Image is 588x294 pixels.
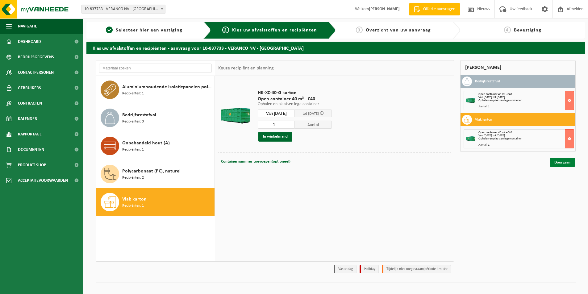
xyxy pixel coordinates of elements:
span: Onbehandeld hout (A) [122,139,170,147]
div: Aantal: 1 [478,105,574,108]
span: Dashboard [18,34,41,49]
button: Bedrijfsrestafval Recipiënten: 3 [96,104,215,132]
span: Documenten [18,142,44,157]
span: Bevestiging [514,28,541,33]
h3: Vlak karton [475,115,492,125]
button: Polycarbonaat (PC), naturel Recipiënten: 2 [96,160,215,188]
div: [PERSON_NAME] [460,60,576,75]
span: Recipiënten: 2 [122,175,144,181]
button: Vlak karton Recipiënten: 1 [96,188,215,216]
div: Aantal: 1 [478,143,574,147]
a: Offerte aanvragen [409,3,460,15]
span: Kalender [18,111,37,126]
span: Selecteer hier een vestiging [116,28,182,33]
span: Open container 40 m³ - C40 [258,96,332,102]
span: 1 [106,27,113,33]
button: In winkelmand [258,132,292,142]
span: Bedrijfsrestafval [122,111,156,119]
span: Polycarbonaat (PC), naturel [122,168,181,175]
div: Ophalen en plaatsen lege container [478,137,574,140]
h3: Bedrijfsrestafval [475,77,500,86]
span: 10-837733 - VERANCO NV - SINT-NIKLAAS [82,5,165,14]
input: Selecteer datum [258,110,295,117]
span: Contactpersonen [18,65,54,80]
span: Containernummer toevoegen(optioneel) [221,159,290,164]
span: Contracten [18,96,42,111]
span: Kies uw afvalstoffen en recipiënten [232,28,317,33]
span: Navigatie [18,19,37,34]
span: Recipiënten: 1 [122,147,144,153]
span: Rapportage [18,126,42,142]
span: Product Shop [18,157,46,173]
span: Open container 40 m³ - C40 [478,131,512,134]
input: Materiaal zoeken [99,64,212,73]
li: Holiday [360,265,379,273]
strong: Van [DATE] tot [DATE] [478,134,505,137]
span: 3 [356,27,363,33]
span: 4 [504,27,511,33]
button: Aluminiumhoudende isolatiepanelen polyurethaan (PU) Recipiënten: 1 [96,76,215,104]
span: Vlak karton [122,196,147,203]
button: Onbehandeld hout (A) Recipiënten: 1 [96,132,215,160]
span: Offerte aanvragen [422,6,457,12]
span: Recipiënten: 1 [122,203,144,209]
p: Ophalen en plaatsen lege container [258,102,332,106]
span: 2 [222,27,229,33]
span: Aantal [295,121,332,129]
span: Overzicht van uw aanvraag [366,28,431,33]
span: tot [DATE] [302,112,319,116]
span: Acceptatievoorwaarden [18,173,68,188]
li: Tijdelijk niet toegestaan/période limitée [382,265,451,273]
span: Gebruikers [18,80,41,96]
strong: [PERSON_NAME] [369,7,400,11]
span: Recipiënten: 3 [122,119,144,125]
span: Aluminiumhoudende isolatiepanelen polyurethaan (PU) [122,83,213,91]
button: Containernummer toevoegen(optioneel) [220,157,291,166]
a: 1Selecteer hier een vestiging [90,27,199,34]
h2: Kies uw afvalstoffen en recipiënten - aanvraag voor 10-837733 - VERANCO NV - [GEOGRAPHIC_DATA] [86,42,585,54]
strong: Van [DATE] tot [DATE] [478,96,505,99]
li: Vaste dag [334,265,357,273]
span: Bedrijfsgegevens [18,49,54,65]
a: Doorgaan [550,158,575,167]
div: Ophalen en plaatsen lege container [478,99,574,102]
span: Recipiënten: 1 [122,91,144,97]
span: HK-XC-40-G karton [258,90,332,96]
span: Open container 40 m³ - C40 [478,93,512,96]
div: Keuze recipiënt en planning [215,60,277,76]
